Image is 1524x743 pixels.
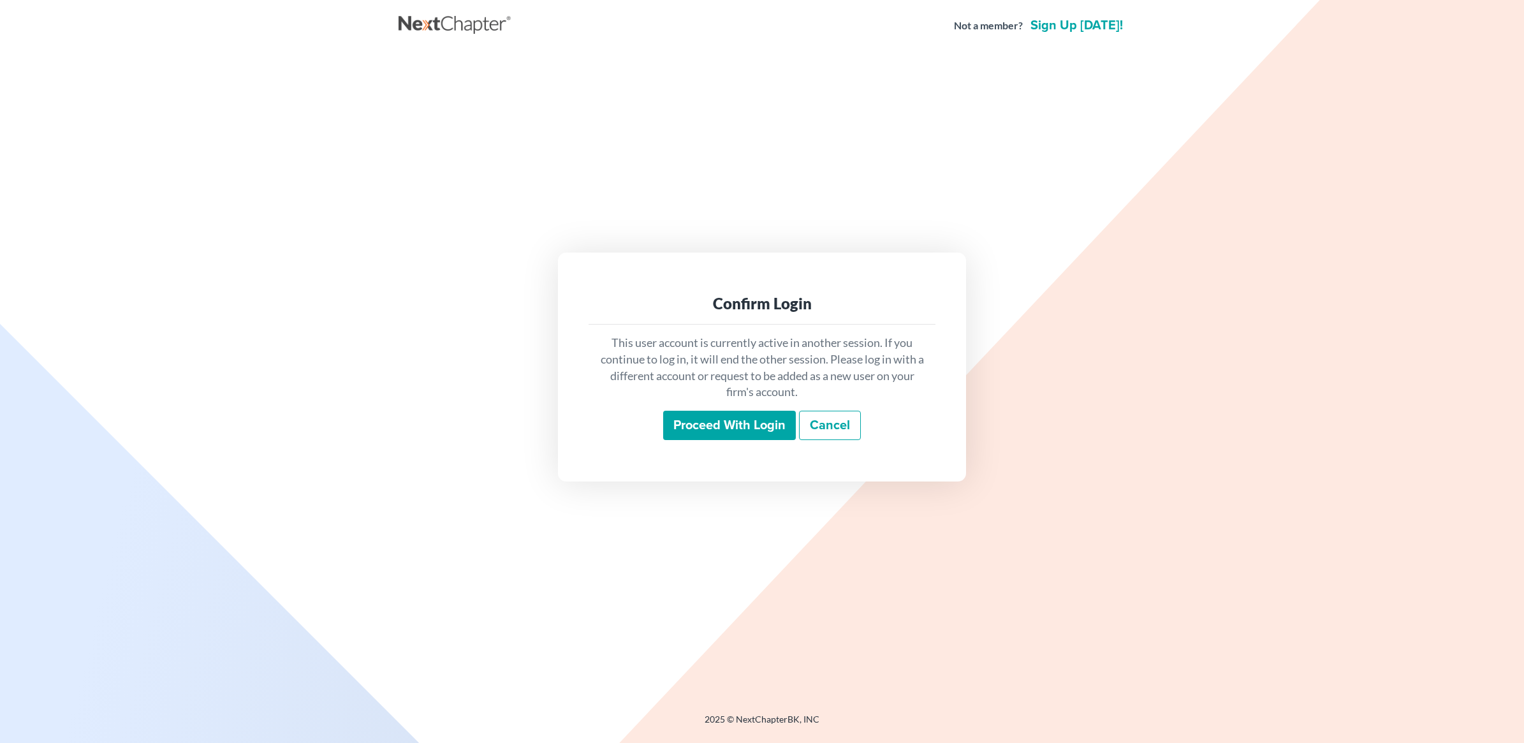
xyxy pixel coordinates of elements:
[599,335,925,401] p: This user account is currently active in another session. If you continue to log in, it will end ...
[663,411,796,440] input: Proceed with login
[1028,19,1125,32] a: Sign up [DATE]!
[799,411,861,440] a: Cancel
[399,713,1125,736] div: 2025 © NextChapterBK, INC
[954,18,1023,33] strong: Not a member?
[599,293,925,314] div: Confirm Login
